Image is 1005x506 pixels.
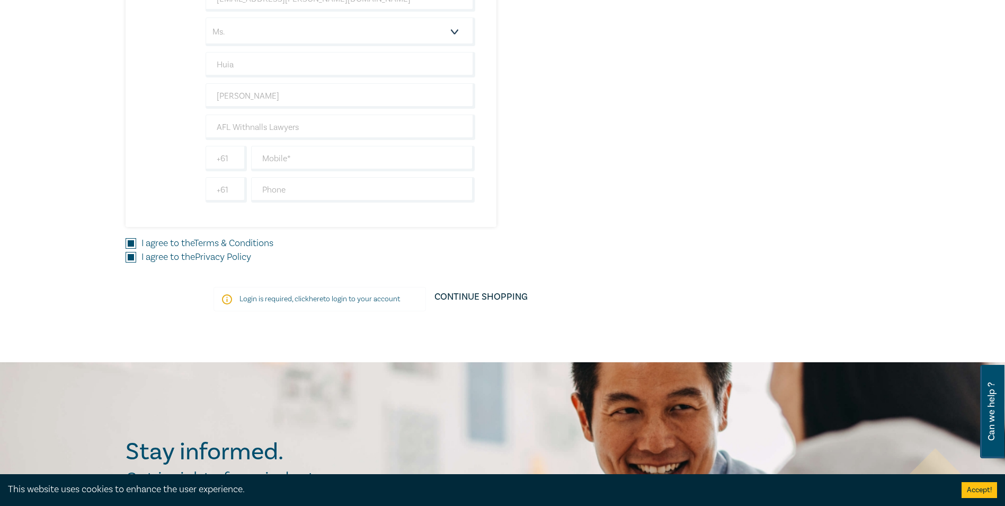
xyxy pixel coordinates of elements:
[206,83,475,109] input: Last Name*
[141,237,273,250] label: I agree to the
[126,438,376,466] h2: Stay informed.
[206,115,475,140] input: Company
[194,237,273,249] a: Terms & Conditions
[962,482,997,498] button: Accept cookies
[206,52,475,77] input: First Name*
[986,371,997,452] span: Can we help ?
[426,287,536,317] a: Continue Shopping
[195,251,251,263] a: Privacy Policy
[206,146,247,171] input: +61
[309,294,323,304] a: here
[251,177,475,203] input: Phone
[8,483,946,496] div: This website uses cookies to enhance the user experience.
[251,146,475,171] input: Mobile*
[239,294,400,304] p: Login is required, click to login to your account
[141,250,251,264] label: I agree to the
[206,177,247,203] input: +61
